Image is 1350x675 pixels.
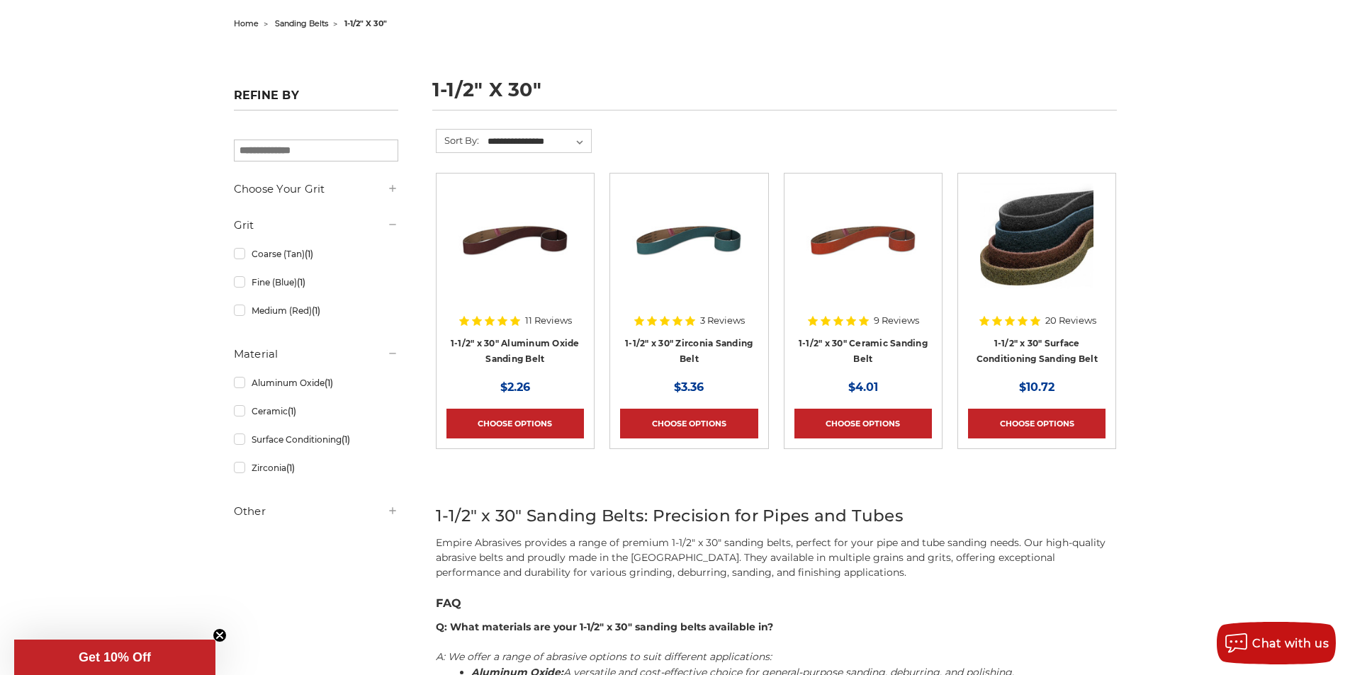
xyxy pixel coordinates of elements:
span: 1-1/2" x 30" [344,18,387,28]
div: Get 10% OffClose teaser [14,640,215,675]
a: Zirconia [234,455,398,480]
button: Close teaser [213,628,227,642]
span: (1) [297,277,305,288]
strong: Q: What materials are your 1-1/2" x 30" sanding belts available in? [436,620,773,633]
span: $4.01 [848,380,878,394]
a: Ceramic [234,399,398,424]
a: 1-1/2" x 30" Surface Conditioning Sanding Belt [977,338,1098,365]
a: 1-1/2" x 30" Aluminum Oxide Sanding Belt [451,338,580,365]
a: 1-1/2" x 30" Sanding Belt - Ceramic [794,183,932,321]
span: $3.36 [674,380,704,394]
img: 1.5"x30" Surface Conditioning Sanding Belts [980,183,1093,297]
h2: 1-1/2" x 30" Sanding Belts: Precision for Pipes and Tubes [436,504,1117,528]
span: $10.72 [1019,380,1054,394]
a: Choose Options [620,409,758,438]
a: 1-1/2" x 30" Sanding Belt - Aluminum Oxide [446,183,584,321]
em: A: We offer a range of abrasive options to suit different applications: [436,650,772,663]
span: (1) [325,378,333,388]
img: 1-1/2" x 30" Sanding Belt - Ceramic [806,183,920,297]
span: $2.26 [500,380,530,394]
span: 20 Reviews [1045,316,1096,325]
a: Coarse (Tan) [234,242,398,266]
span: (1) [288,406,296,416]
a: Choose Options [968,409,1106,438]
span: (1) [286,463,295,473]
span: Chat with us [1252,637,1329,650]
a: 1.5"x30" Surface Conditioning Sanding Belts [968,183,1106,321]
h1: 1-1/2" x 30" [432,80,1117,110]
a: Medium (Red) [234,298,398,323]
h5: Choose Your Grit [234,181,398,198]
a: Choose Options [794,409,932,438]
h5: Grit [234,217,398,234]
a: Surface Conditioning [234,427,398,452]
a: Fine (Blue) [234,270,398,295]
span: (1) [312,305,320,316]
span: (1) [305,249,313,259]
a: 1-1/2" x 30" Sanding Belt - Zirconia [620,183,758,321]
a: Aluminum Oxide [234,370,398,395]
h5: Refine by [234,89,398,110]
button: Chat with us [1217,622,1336,664]
a: 1-1/2" x 30" Zirconia Sanding Belt [625,338,753,365]
a: Choose Options [446,409,584,438]
span: 11 Reviews [525,316,572,325]
img: 1-1/2" x 30" Sanding Belt - Aluminum Oxide [459,183,572,297]
select: Sort By: [485,131,591,152]
span: 9 Reviews [874,316,919,325]
span: 3 Reviews [700,316,745,325]
p: Empire Abrasives provides a range of premium 1-1/2" x 30" sanding belts, perfect for your pipe an... [436,535,1117,580]
img: 1-1/2" x 30" Sanding Belt - Zirconia [632,183,746,297]
span: (1) [342,434,350,445]
h5: Material [234,346,398,363]
label: Sort By: [437,130,479,151]
span: Get 10% Off [79,650,151,664]
h3: FAQ [436,595,1117,612]
a: sanding belts [275,18,328,28]
h5: Other [234,503,398,520]
a: home [234,18,259,28]
a: 1-1/2" x 30" Ceramic Sanding Belt [799,338,928,365]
